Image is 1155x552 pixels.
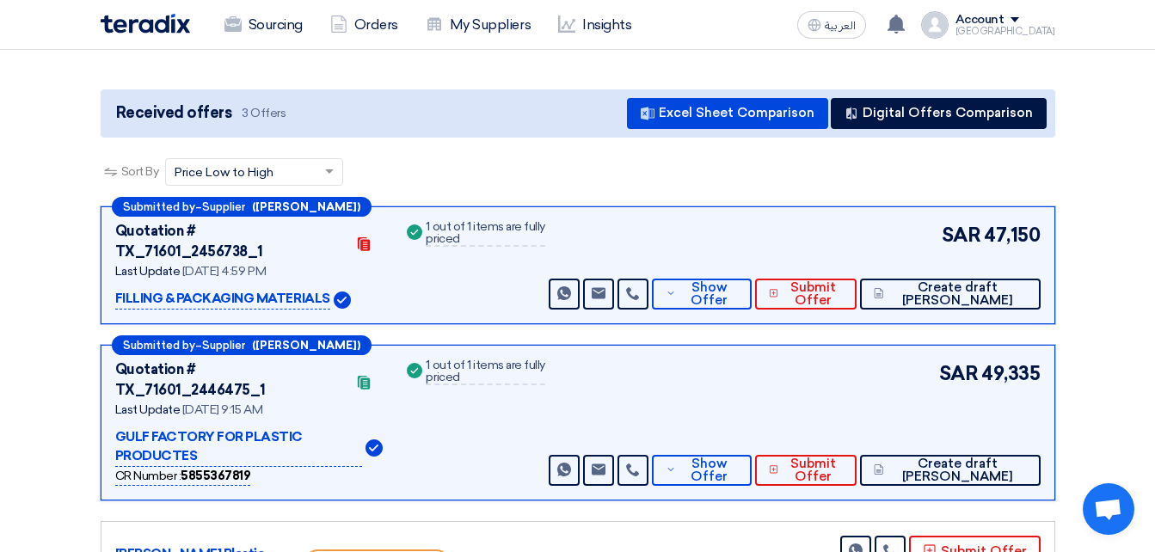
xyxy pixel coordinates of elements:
[680,457,737,483] span: Show Offer
[426,359,545,385] div: 1 out of 1 items are fully priced
[181,469,250,483] b: 5855367819
[888,457,1027,483] span: Create draft [PERSON_NAME]
[252,340,360,351] b: ([PERSON_NAME])
[939,359,979,388] span: SAR
[652,279,751,310] button: Show Offer
[942,221,981,249] span: SAR
[755,279,857,310] button: Submit Offer
[627,98,828,129] button: Excel Sheet Comparison
[123,340,195,351] span: Submitted by
[115,427,363,467] p: GULF FACTORY FOR PLASTIC PRODUCTES
[115,467,251,486] div: CR Number :
[783,457,843,483] span: Submit Offer
[252,201,360,212] b: ([PERSON_NAME])
[921,11,949,39] img: profile_test.png
[366,439,383,457] img: Verified Account
[115,221,346,262] div: Quotation # TX_71601_2456738_1
[115,264,181,279] span: Last Update
[783,281,843,307] span: Submit Offer
[175,163,273,181] span: Price Low to High
[182,264,266,279] span: [DATE] 4:59 PM
[123,201,195,212] span: Submitted by
[112,335,372,355] div: –
[984,221,1040,249] span: 47,150
[888,281,1027,307] span: Create draft [PERSON_NAME]
[680,281,737,307] span: Show Offer
[652,455,751,486] button: Show Offer
[334,291,351,309] img: Verified Account
[211,6,316,44] a: Sourcing
[112,197,372,217] div: –
[202,340,245,351] span: Supplier
[860,279,1040,310] button: Create draft [PERSON_NAME]
[115,359,346,401] div: Quotation # TX_71601_2446475_1
[797,11,866,39] button: العربية
[825,20,856,32] span: العربية
[316,6,412,44] a: Orders
[115,289,330,310] p: FILLING & PACKAGING MATERIALS
[242,105,286,121] span: 3 Offers
[202,201,245,212] span: Supplier
[412,6,544,44] a: My Suppliers
[544,6,645,44] a: Insights
[955,27,1055,36] div: [GEOGRAPHIC_DATA]
[101,14,190,34] img: Teradix logo
[116,101,232,125] span: Received offers
[981,359,1040,388] span: 49,335
[831,98,1047,129] button: Digital Offers Comparison
[426,221,545,247] div: 1 out of 1 items are fully priced
[955,13,1004,28] div: Account
[1083,483,1134,535] div: Open chat
[121,163,159,181] span: Sort By
[115,402,181,417] span: Last Update
[860,455,1040,486] button: Create draft [PERSON_NAME]
[755,455,857,486] button: Submit Offer
[182,402,262,417] span: [DATE] 9:15 AM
